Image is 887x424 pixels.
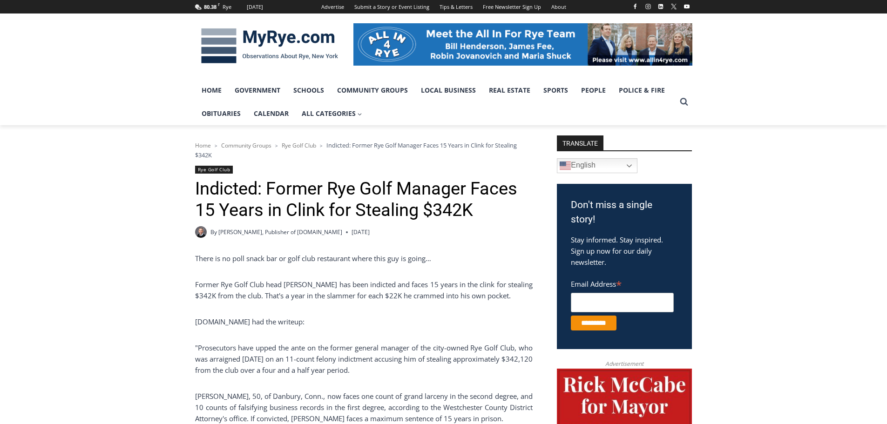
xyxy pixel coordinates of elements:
[275,142,278,149] span: >
[215,142,217,149] span: >
[353,23,692,65] img: All in for Rye
[643,1,654,12] a: Instagram
[195,79,676,126] nav: Primary Navigation
[221,141,271,149] a: Community Groups
[557,135,603,150] strong: TRANSLATE
[195,22,344,70] img: MyRye.com
[482,79,537,102] a: Real Estate
[223,3,231,11] div: Rye
[195,316,533,327] p: [DOMAIN_NAME] had the writeup:
[681,1,692,12] a: YouTube
[210,228,217,236] span: By
[218,2,220,7] span: F
[195,390,533,424] p: [PERSON_NAME], 50, of Danbury, Conn., now faces one count of grand larceny in the second degree, ...
[247,3,263,11] div: [DATE]
[204,3,217,10] span: 80.38
[575,79,612,102] a: People
[287,79,331,102] a: Schools
[302,108,362,119] span: All Categories
[655,1,666,12] a: Linkedin
[195,141,533,160] nav: Breadcrumbs
[228,79,287,102] a: Government
[282,141,316,149] a: Rye Golf Club
[247,102,295,125] a: Calendar
[560,160,571,171] img: en
[195,141,517,159] span: Indicted: Former Rye Golf Manager Faces 15 Years in Clink for Stealing $342K
[295,102,369,125] a: All Categories
[630,1,641,12] a: Facebook
[331,79,414,102] a: Community Groups
[571,275,674,291] label: Email Address
[537,79,575,102] a: Sports
[195,141,211,149] a: Home
[195,226,207,238] a: Author image
[557,158,637,173] a: English
[195,178,533,221] h1: Indicted: Former Rye Golf Manager Faces 15 Years in Clink for Stealing $342K
[668,1,679,12] a: X
[195,79,228,102] a: Home
[352,228,370,236] time: [DATE]
[571,234,678,268] p: Stay informed. Stay inspired. Sign up now for our daily newsletter.
[195,279,533,301] p: Former Rye Golf Club head [PERSON_NAME] has been indicted and faces 15 years in the clink for ste...
[596,359,653,368] span: Advertisement
[195,166,233,174] a: Rye Golf Club
[414,79,482,102] a: Local Business
[195,253,533,264] p: There is no poll snack bar or golf club restaurant where this guy is going…
[195,102,247,125] a: Obituaries
[612,79,671,102] a: Police & Fire
[571,198,678,227] h3: Don't miss a single story!
[195,342,533,376] p: "Prosecutors have upped the ante on the former general manager of the city-owned Rye Golf Club, w...
[320,142,323,149] span: >
[218,228,342,236] a: [PERSON_NAME], Publisher of [DOMAIN_NAME]
[676,94,692,110] button: View Search Form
